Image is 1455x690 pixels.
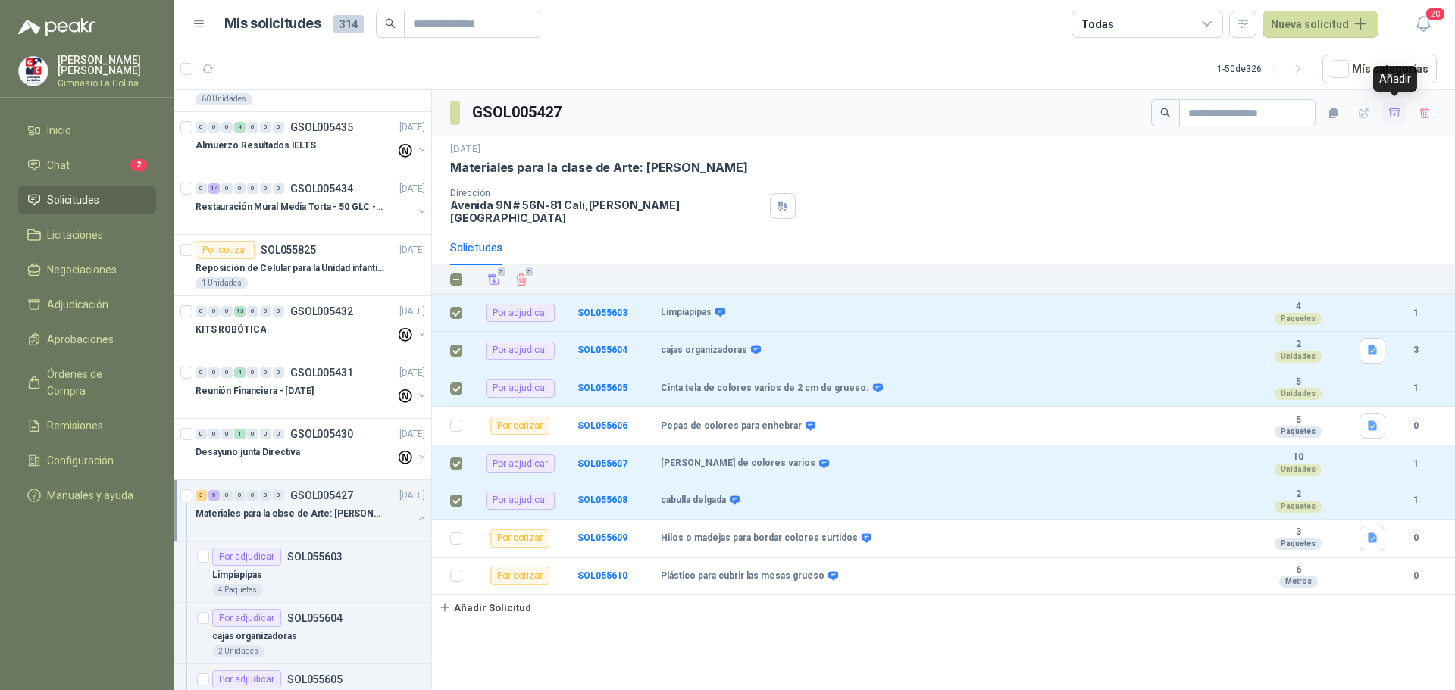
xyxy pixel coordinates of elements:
[661,570,824,582] b: Plástico para cubrir las mesas grueso
[260,490,271,501] div: 0
[224,13,321,35] h1: Mis solicitudes
[234,490,246,501] div: 0
[196,200,384,214] p: Restauración Mural Media Torta - 50 GLC - URGENTE
[260,306,271,317] div: 0
[260,122,271,133] div: 0
[1246,564,1350,576] b: 6
[196,367,207,378] div: 0
[1410,11,1437,38] button: 20
[196,429,207,439] div: 0
[247,490,258,501] div: 0
[661,495,726,507] b: cabulla delgada
[661,345,747,357] b: cajas organizadoras
[450,188,764,198] p: Dirección
[208,122,220,133] div: 0
[273,367,284,378] div: 0
[58,55,156,76] p: [PERSON_NAME] [PERSON_NAME]
[1246,414,1350,426] b: 5
[450,239,502,256] div: Solicitudes
[47,487,133,504] span: Manuales y ayuda
[577,420,627,431] a: SOL055606
[234,122,246,133] div: 4
[247,429,258,439] div: 0
[221,183,233,194] div: 0
[287,551,343,562] p: SOL055603
[212,645,264,657] div: 2 Unidades
[577,382,627,393] a: SOL055605
[486,454,555,473] div: Por adjudicar
[247,183,258,194] div: 0
[1394,419,1437,433] b: 0
[221,490,233,501] div: 0
[490,529,549,548] div: Por cotizar
[1246,301,1350,313] b: 4
[247,122,258,133] div: 0
[1279,576,1318,588] div: Metros
[212,670,281,688] div: Por adjudicar
[247,367,258,378] div: 0
[661,382,869,395] b: Cinta tela de colores varios de 2 cm de grueso.
[261,245,316,255] p: SOL055825
[399,489,425,503] p: [DATE]
[577,345,627,355] a: SOL055604
[47,122,71,139] span: Inicio
[260,183,271,194] div: 0
[577,308,627,318] b: SOL055603
[661,420,802,432] b: Pepas de colores para enhebrar
[196,261,384,276] p: Reposición de Celular para la Unidad infantil (con forro, y vidrio protector)
[18,411,156,440] a: Remisiones
[196,183,207,194] div: 0
[524,266,534,278] span: 5
[234,367,246,378] div: 4
[196,306,207,317] div: 0
[1394,569,1437,583] b: 0
[1394,306,1437,320] b: 1
[1275,501,1322,513] div: Paquetes
[208,367,220,378] div: 0
[1246,339,1350,351] b: 2
[196,490,207,501] div: 3
[47,452,114,469] span: Configuración
[399,120,425,135] p: [DATE]
[18,116,156,145] a: Inicio
[196,122,207,133] div: 0
[577,458,627,469] a: SOL055607
[1275,388,1322,400] div: Unidades
[47,366,142,399] span: Órdenes de Compra
[196,277,248,289] div: 1 Unidades
[483,269,505,290] button: Añadir
[1275,464,1322,476] div: Unidades
[196,323,266,337] p: KITS ROBÓTICA
[196,486,428,535] a: 3 5 0 0 0 0 0 GSOL005427[DATE] Materiales para la clase de Arte: [PERSON_NAME]
[247,306,258,317] div: 0
[1275,351,1322,363] div: Unidades
[273,490,284,501] div: 0
[208,183,220,194] div: 14
[1394,457,1437,471] b: 1
[273,429,284,439] div: 0
[1263,11,1378,38] button: Nueva solicitud
[290,306,353,317] p: GSOL005432
[221,122,233,133] div: 0
[58,79,156,88] p: Gimnasio La Colina
[196,445,300,460] p: Desayuno junta Directiva
[490,567,549,585] div: Por cotizar
[486,304,555,322] div: Por adjudicar
[18,325,156,354] a: Aprobaciones
[290,367,353,378] p: GSOL005431
[273,122,284,133] div: 0
[212,629,297,644] p: cajas organizadoras
[486,379,555,398] div: Por adjudicar
[1217,57,1310,81] div: 1 - 50 de 326
[511,269,532,290] button: Eliminar
[1275,426,1322,438] div: Paquetes
[47,226,103,243] span: Licitaciones
[472,101,564,124] h3: GSOL005427
[221,429,233,439] div: 0
[1275,313,1322,325] div: Paquetes
[1160,108,1171,118] span: search
[577,495,627,505] a: SOL055608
